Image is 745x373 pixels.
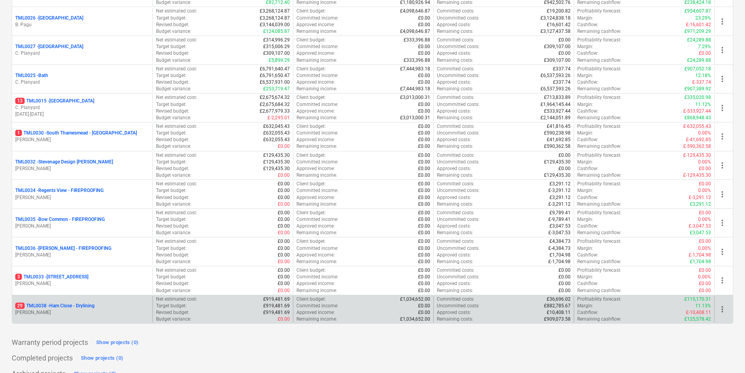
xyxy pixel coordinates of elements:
p: [PERSON_NAME] [15,165,149,172]
p: Approved income : [296,165,335,172]
p: £309,107.00 [544,43,571,50]
p: Margin : [577,101,593,108]
p: Remaining costs : [437,28,473,35]
span: more_vert [718,132,727,141]
div: Show projects (0) [96,338,138,347]
p: £590,238.98 [544,130,571,136]
p: £6,537,931.00 [260,79,290,86]
p: £124,085.87 [263,28,290,35]
p: Remaining costs : [437,201,473,208]
p: Client budget : [296,37,326,43]
div: TML0036 -[PERSON_NAME] - FIREPROOFING[PERSON_NAME] [15,245,149,258]
p: C. Planyard [15,50,149,57]
p: Profitability forecast : [577,66,621,72]
span: more_vert [718,45,727,55]
p: C. Planyard [15,79,149,86]
p: £3,268,124.87 [260,8,290,14]
p: £0.00 [418,101,430,108]
p: Approved income : [296,79,335,86]
p: £129,435.30 [544,172,571,179]
p: £0.00 [558,37,571,43]
p: £590,362.58 [544,143,571,150]
p: £7,444,983.18 [400,86,430,92]
p: Committed income : [296,43,338,50]
span: 13 [15,98,25,104]
p: £19,200.82 [547,8,571,14]
p: £0.00 [418,15,430,22]
p: £5,899.29 [269,57,290,64]
p: £0.00 [278,194,290,201]
p: £632,055.43 [263,130,290,136]
p: Target budget : [156,15,187,22]
p: £0.00 [418,22,430,28]
p: Remaining costs : [437,172,473,179]
p: Profitability forecast : [577,210,621,216]
p: £907,389.92 [684,86,711,92]
p: Remaining income : [296,86,337,92]
div: 1TML0030 -South Thamesmead - [GEOGRAPHIC_DATA][PERSON_NAME] [15,130,149,143]
p: Remaining income : [296,115,337,121]
p: £0.00 [418,194,430,201]
p: £0.00 [418,130,430,136]
p: £713,833.89 [544,94,571,101]
p: Approved costs : [437,194,471,201]
p: Client budget : [296,123,326,130]
p: £309,107.00 [263,50,290,57]
p: Committed income : [296,15,338,22]
p: Budget variance : [156,172,191,179]
p: Uncommitted costs : [437,43,479,50]
p: Approved income : [296,50,335,57]
p: Target budget : [156,216,187,223]
p: Uncommitted costs : [437,159,479,165]
p: [PERSON_NAME] [15,136,149,143]
p: Net estimated cost : [156,8,197,14]
p: B. Pagu [15,22,149,28]
p: TML0026 - [GEOGRAPHIC_DATA] [15,15,83,22]
p: [DATE] - [DATE] [15,111,149,118]
p: Remaining cashflow : [577,86,621,92]
p: Remaining costs : [437,115,473,121]
p: Approved costs : [437,79,471,86]
div: TML0035 -Bow Common - FIREPROOFING[PERSON_NAME] [15,216,149,230]
p: Profitability forecast : [577,8,621,14]
p: Revised budget : [156,165,189,172]
p: £0.00 [558,165,571,172]
p: Margin : [577,15,593,22]
p: £16,601.42 [547,22,571,28]
p: Margin : [577,187,593,194]
p: [PERSON_NAME] [15,194,149,201]
div: Show projects (0) [81,354,123,363]
p: TML0033 - [STREET_ADDRESS] [15,274,88,280]
p: Profitability forecast : [577,152,621,159]
p: £333,396.88 [404,37,430,43]
p: £907,052.18 [684,66,711,72]
p: £2,144,051.89 [540,115,571,121]
p: £4,098,646.87 [400,8,430,14]
p: £-16,601.42 [686,22,711,28]
p: Approved costs : [437,165,471,172]
p: £24,289.88 [687,57,711,64]
span: 29 [15,303,25,309]
p: £0.00 [699,181,711,187]
p: TML0036 - [PERSON_NAME] - FIREPROOFING [15,245,111,252]
p: Revised budget : [156,194,189,201]
p: [PERSON_NAME] [15,280,149,287]
p: Remaining income : [296,172,337,179]
p: Committed costs : [437,181,474,187]
p: Margin : [577,130,593,136]
p: £868,948.43 [684,115,711,121]
p: Committed costs : [437,152,474,159]
p: £0.00 [558,50,571,57]
p: £0.00 [418,79,430,86]
p: Committed income : [296,130,338,136]
p: £129,435.30 [263,152,290,159]
p: £0.00 [699,165,711,172]
p: Committed income : [296,216,338,223]
div: TML0027 -[GEOGRAPHIC_DATA]C. Planyard [15,43,149,57]
span: more_vert [718,218,727,228]
span: 1 [15,130,22,136]
p: Remaining costs : [437,143,473,150]
p: £-3,291.12 [548,201,571,208]
p: £3,291.12 [549,194,571,201]
p: Client budget : [296,66,326,72]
